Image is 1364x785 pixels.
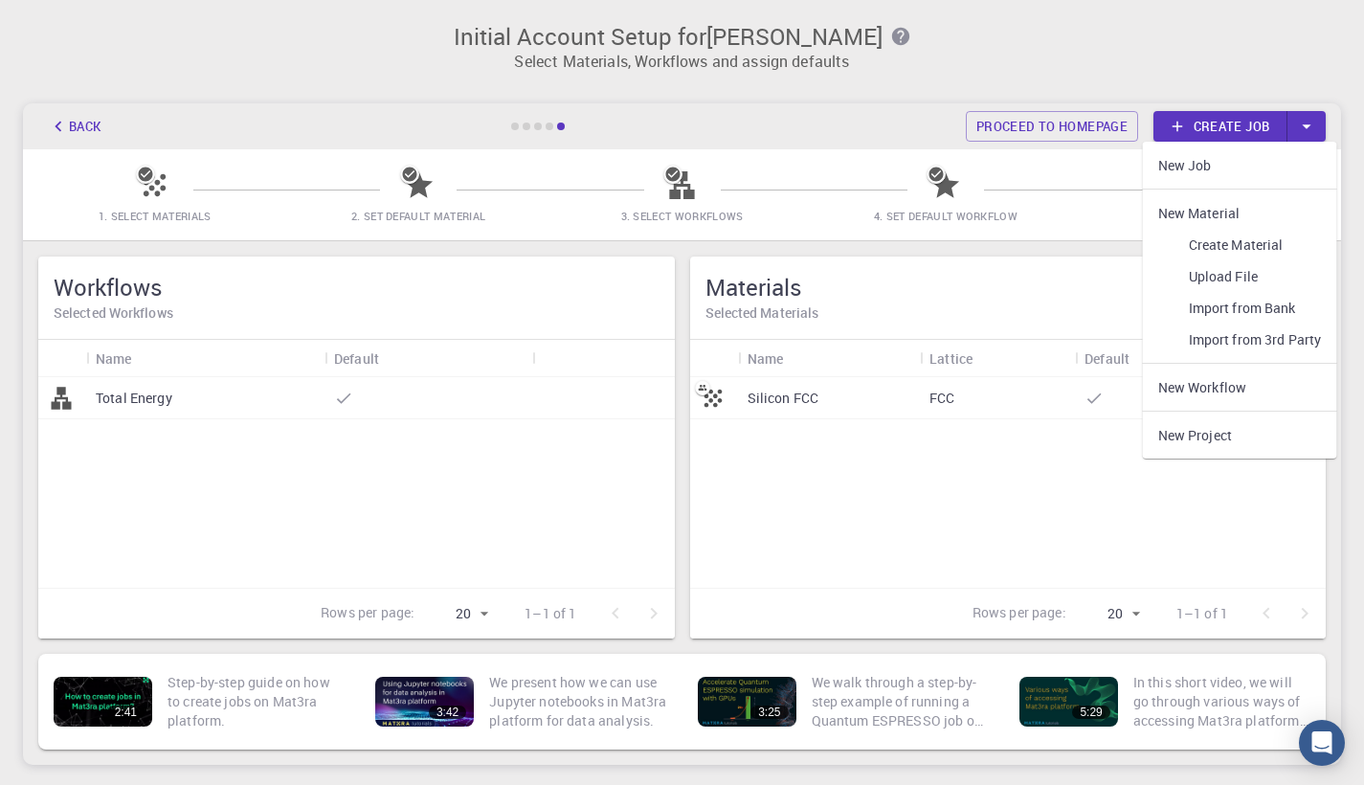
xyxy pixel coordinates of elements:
div: 2:41 [107,706,145,719]
p: We present how we can use Jupyter notebooks in Mat3ra platform for data analysis. [489,673,666,730]
button: Sort [783,343,814,373]
h6: Selected Materials [705,303,1311,324]
div: Default [324,340,532,377]
div: Lattice [920,340,1075,377]
li: New Material [1143,197,1337,229]
a: 3:25We walk through a step-by-step example of running a Quantum ESPRESSO job on a GPU enabled nod... [690,662,996,742]
div: Name [748,340,784,377]
div: Default [1084,340,1129,377]
button: Sort [379,343,410,373]
p: Select Materials, Workflows and assign defaults [34,50,1330,73]
button: Sort [132,343,163,373]
p: 1–1 of 1 [1176,604,1228,623]
button: Sort [973,343,1003,373]
p: Silicon FCC [748,389,819,408]
span: Support [40,13,109,31]
h5: Workflows [54,272,660,303]
h3: Initial Account Setup for [PERSON_NAME] [34,23,1330,50]
p: In this short video, we will go through various ways of accessing Mat3ra platform. There are thre... [1133,673,1310,730]
div: Icon [690,340,738,377]
p: FCC [929,389,954,408]
a: New Job [1143,149,1337,181]
p: Total Energy [96,389,172,408]
button: Sort [1129,343,1160,373]
a: Import from Bank [1143,292,1337,324]
div: 20 [422,600,494,628]
a: 3:42We present how we can use Jupyter notebooks in Mat3ra platform for data analysis. [368,662,674,742]
h6: Selected Workflows [54,303,660,324]
div: 3:42 [429,706,466,719]
div: Name [86,340,324,377]
a: New Workflow [1143,371,1337,403]
p: Rows per page: [321,603,414,625]
div: Name [96,340,132,377]
span: 3. Select Workflows [621,209,744,223]
a: Import from 3rd Party [1143,324,1337,355]
button: Back [38,111,111,142]
div: Name [738,340,921,377]
div: 5:29 [1072,706,1109,719]
span: 2. Set Default Material [351,209,485,223]
a: New Project [1143,419,1337,451]
a: Create Material [1143,229,1337,260]
div: Lattice [929,340,973,377]
p: 1–1 of 1 [525,604,576,623]
div: 20 [1074,600,1146,628]
span: 4. Set Default Workflow [874,209,1017,223]
div: Icon [38,340,86,377]
div: Open Intercom Messenger [1299,720,1345,766]
a: Upload File [1143,260,1337,292]
span: 1. Select Materials [99,209,212,223]
p: We walk through a step-by-step example of running a Quantum ESPRESSO job on a GPU enabled node. W... [812,673,989,730]
p: Rows per page: [973,603,1066,625]
h5: Materials [705,272,1311,303]
p: Step-by-step guide on how to create jobs on Mat3ra platform. [168,673,345,730]
a: Create job [1153,111,1287,142]
a: 2:41Step-by-step guide on how to create jobs on Mat3ra platform. [46,662,352,742]
a: Proceed to homepage [966,111,1138,142]
div: 3:25 [750,706,788,719]
div: Default [334,340,379,377]
a: 5:29In this short video, we will go through various ways of accessing Mat3ra platform. There are ... [1012,662,1318,742]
